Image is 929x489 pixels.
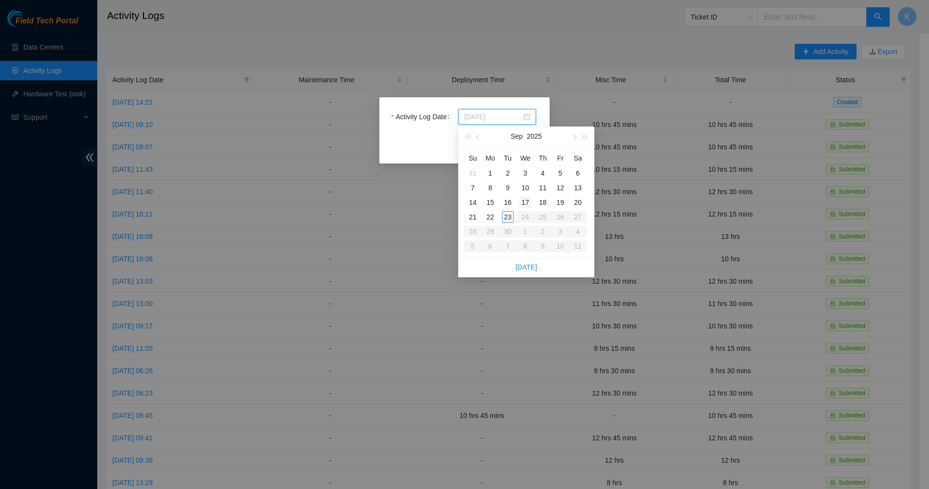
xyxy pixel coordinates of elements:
td: 2025-09-11 [534,181,552,195]
button: 2025 [527,127,542,146]
div: 8 [484,182,496,194]
th: Sa [569,150,587,166]
div: 18 [537,197,549,208]
div: 13 [572,182,584,194]
th: Su [464,150,482,166]
td: 2025-09-16 [499,195,517,210]
button: Sep [511,127,523,146]
td: 2025-09-15 [482,195,499,210]
td: 2025-09-19 [552,195,569,210]
div: 15 [484,197,496,208]
div: 19 [554,197,566,208]
td: 2025-09-23 [499,210,517,224]
td: 2025-09-02 [499,166,517,181]
th: Fr [552,150,569,166]
td: 2025-09-12 [552,181,569,195]
th: We [517,150,534,166]
div: 10 [519,182,531,194]
td: 2025-08-31 [464,166,482,181]
td: 2025-09-10 [517,181,534,195]
label: Activity Log Date [391,109,453,125]
div: 9 [502,182,514,194]
td: 2025-09-01 [482,166,499,181]
div: 2 [502,167,514,179]
input: Activity Log Date [464,111,521,122]
td: 2025-09-13 [569,181,587,195]
div: 21 [467,211,479,223]
div: 22 [484,211,496,223]
div: 5 [554,167,566,179]
td: 2025-09-05 [552,166,569,181]
div: 16 [502,197,514,208]
div: 6 [572,167,584,179]
th: Mo [482,150,499,166]
th: Tu [499,150,517,166]
div: 14 [467,197,479,208]
div: 12 [554,182,566,194]
div: 31 [467,167,479,179]
td: 2025-09-22 [482,210,499,224]
th: Th [534,150,552,166]
div: 7 [467,182,479,194]
td: 2025-09-03 [517,166,534,181]
div: 23 [502,211,514,223]
td: 2025-09-21 [464,210,482,224]
a: [DATE] [516,263,537,271]
div: 17 [519,197,531,208]
td: 2025-09-20 [569,195,587,210]
div: 4 [537,167,549,179]
td: 2025-09-04 [534,166,552,181]
td: 2025-09-08 [482,181,499,195]
div: 11 [537,182,549,194]
td: 2025-09-18 [534,195,552,210]
td: 2025-09-17 [517,195,534,210]
td: 2025-09-06 [569,166,587,181]
td: 2025-09-07 [464,181,482,195]
div: 20 [572,197,584,208]
div: 3 [519,167,531,179]
td: 2025-09-14 [464,195,482,210]
div: 1 [484,167,496,179]
td: 2025-09-09 [499,181,517,195]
